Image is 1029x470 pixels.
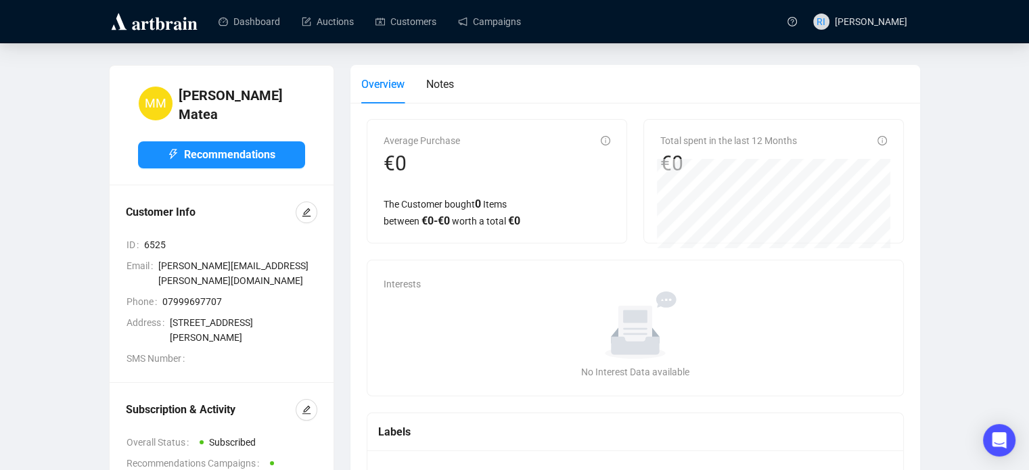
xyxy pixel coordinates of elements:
[170,315,317,345] span: [STREET_ADDRESS][PERSON_NAME]
[475,197,481,210] span: 0
[179,86,305,124] h4: [PERSON_NAME] Matea
[127,435,194,450] span: Overall Status
[219,4,280,39] a: Dashboard
[787,17,797,26] span: question-circle
[127,258,158,288] span: Email
[421,214,450,227] span: € 0 - € 0
[983,424,1015,456] div: Open Intercom Messenger
[302,4,354,39] a: Auctions
[209,437,256,448] span: Subscribed
[127,294,162,309] span: Phone
[302,208,311,217] span: edit
[302,405,311,415] span: edit
[361,78,405,91] span: Overview
[138,141,305,168] button: Recommendations
[184,146,275,163] span: Recommendations
[660,151,797,177] div: €0
[127,351,190,366] span: SMS Number
[158,258,317,288] span: [PERSON_NAME][EMAIL_ADDRESS][PERSON_NAME][DOMAIN_NAME]
[144,237,317,252] span: 6525
[126,204,296,220] div: Customer Info
[145,94,166,113] span: MM
[127,237,144,252] span: ID
[378,423,893,440] div: Labels
[127,315,170,345] span: Address
[375,4,436,39] a: Customers
[384,195,610,229] div: The Customer bought Items between worth a total
[389,365,882,379] div: No Interest Data available
[508,214,520,227] span: € 0
[660,135,797,146] span: Total spent in the last 12 Months
[162,294,317,309] span: 07999697707
[458,4,521,39] a: Campaigns
[835,16,907,27] span: [PERSON_NAME]
[109,11,200,32] img: logo
[426,78,454,91] span: Notes
[384,279,421,289] span: Interests
[601,136,610,145] span: info-circle
[126,402,296,418] div: Subscription & Activity
[877,136,887,145] span: info-circle
[817,14,825,29] span: RI
[384,151,460,177] div: €0
[384,135,460,146] span: Average Purchase
[168,149,179,160] span: thunderbolt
